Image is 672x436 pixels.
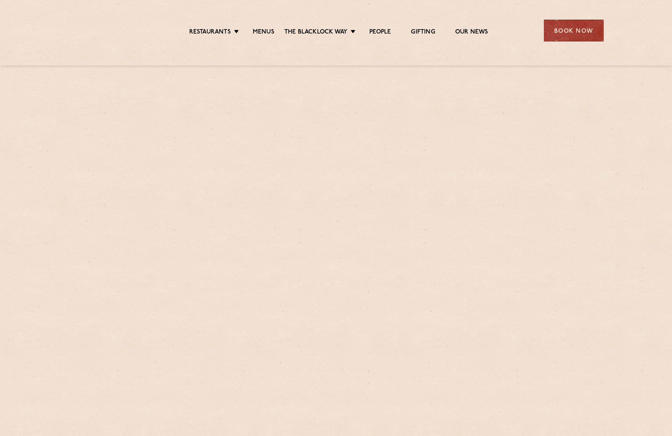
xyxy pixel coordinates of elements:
a: Restaurants [189,28,231,37]
a: The Blacklock Way [284,28,347,37]
div: Book Now [544,20,604,42]
img: svg%3E [69,8,138,54]
a: People [369,28,391,37]
a: Our News [455,28,488,37]
a: Menus [253,28,274,37]
a: Gifting [411,28,435,37]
